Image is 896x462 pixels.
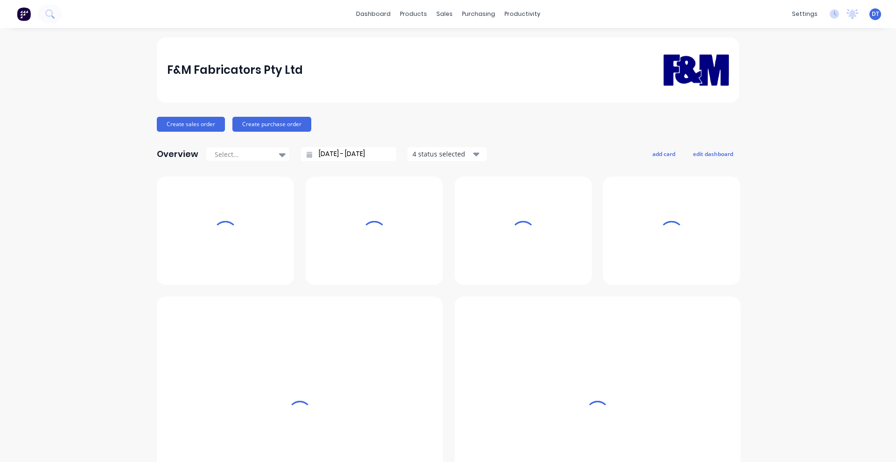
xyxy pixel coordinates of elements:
button: 4 status selected [407,147,487,161]
button: Create purchase order [232,117,311,132]
a: dashboard [351,7,395,21]
div: Overview [157,145,198,163]
button: edit dashboard [687,148,739,160]
div: products [395,7,432,21]
div: F&M Fabricators Pty Ltd [167,61,303,79]
div: sales [432,7,457,21]
div: 4 status selected [413,149,471,159]
img: Factory [17,7,31,21]
button: Create sales order [157,117,225,132]
div: productivity [500,7,545,21]
span: DT [872,10,879,18]
div: settings [787,7,822,21]
button: add card [646,148,681,160]
img: F&M Fabricators Pty Ltd [664,41,729,99]
div: purchasing [457,7,500,21]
